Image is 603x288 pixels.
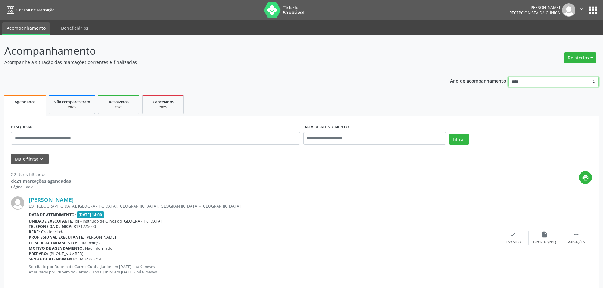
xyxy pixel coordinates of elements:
[11,196,24,210] img: img
[103,105,135,110] div: 2025
[568,240,585,245] div: Mais ações
[533,240,556,245] div: Exportar (PDF)
[541,231,548,238] i: insert_drive_file
[564,52,596,63] button: Relatórios
[11,171,71,178] div: 22 itens filtrados
[450,77,506,84] p: Ano de acompanhamento
[16,7,54,13] span: Central de Marcação
[509,231,516,238] i: check
[29,224,72,229] b: Telefone da clínica:
[573,231,580,238] i: 
[449,134,469,145] button: Filtrar
[29,256,79,262] b: Senha de atendimento:
[582,174,589,181] i: print
[147,105,179,110] div: 2025
[29,218,73,224] b: Unidade executante:
[29,264,497,275] p: Solicitado por Rubem do Carmo Cunha Junior em [DATE] - há 9 meses Atualizado por Rubem do Carmo C...
[74,224,96,229] span: 8121225000
[29,212,76,218] b: Data de atendimento:
[109,99,129,105] span: Resolvidos
[49,251,83,256] span: [PHONE_NUMBER]
[153,99,174,105] span: Cancelados
[509,10,560,15] span: Recepcionista da clínica
[575,3,587,17] button: 
[29,246,84,251] b: Motivo de agendamento:
[29,251,48,256] b: Preparo:
[29,240,77,246] b: Item de agendamento:
[80,256,101,262] span: M02383714
[41,229,65,235] span: Credenciada
[578,6,585,13] i: 
[4,59,420,65] p: Acompanhe a situação das marcações correntes e finalizadas
[38,156,45,162] i: keyboard_arrow_down
[29,235,84,240] b: Profissional executante:
[53,105,90,110] div: 2025
[505,240,521,245] div: Resolvido
[4,43,420,59] p: Acompanhamento
[15,99,35,105] span: Agendados
[75,218,162,224] span: Ior - Institudo de Olhos do [GEOGRAPHIC_DATA]
[11,178,71,184] div: de
[85,235,116,240] span: [PERSON_NAME]
[16,178,71,184] strong: 21 marcações agendadas
[303,122,349,132] label: DATA DE ATENDIMENTO
[11,122,33,132] label: PESQUISAR
[2,22,50,35] a: Acompanhamento
[57,22,93,34] a: Beneficiários
[11,184,71,190] div: Página 1 de 2
[85,246,112,251] span: Não informado
[579,171,592,184] button: print
[29,196,74,203] a: [PERSON_NAME]
[29,204,497,209] div: LOT [GEOGRAPHIC_DATA], [GEOGRAPHIC_DATA], [GEOGRAPHIC_DATA], [GEOGRAPHIC_DATA] - [GEOGRAPHIC_DATA]
[509,5,560,10] div: [PERSON_NAME]
[77,211,104,218] span: [DATE] 14:00
[11,154,49,165] button: Mais filtroskeyboard_arrow_down
[562,3,575,17] img: img
[53,99,90,105] span: Não compareceram
[587,5,599,16] button: apps
[4,5,54,15] a: Central de Marcação
[79,240,102,246] span: Oftalmologia
[29,229,40,235] b: Rede:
